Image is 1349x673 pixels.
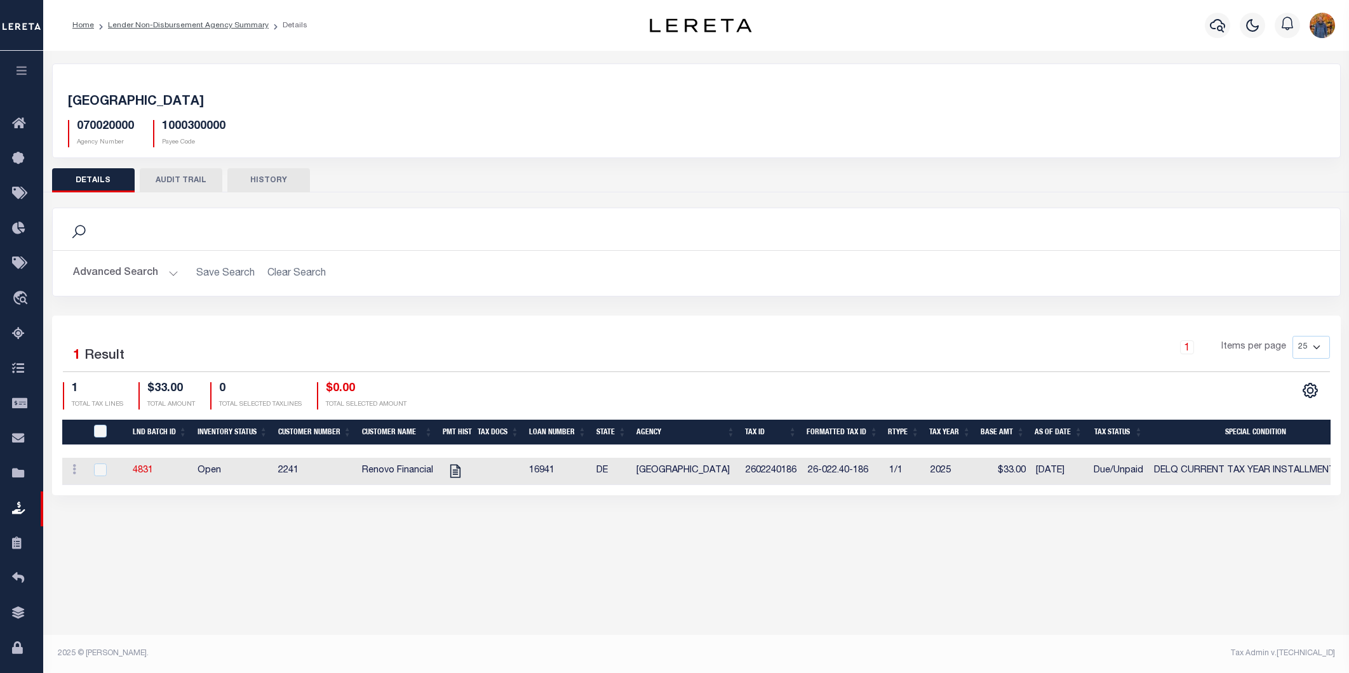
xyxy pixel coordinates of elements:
a: Home [72,22,94,29]
th: &nbsp;&nbsp;&nbsp;&nbsp;&nbsp;&nbsp;&nbsp;&nbsp;&nbsp;&nbsp; [62,420,86,446]
td: DE [591,458,631,485]
h4: 1 [72,382,123,396]
th: Tax Year: activate to sort column ascending [924,420,976,446]
th: Base Amt: activate to sort column ascending [976,420,1030,446]
img: logo-dark.svg [650,18,751,32]
i: travel_explore [12,291,32,307]
li: Details [269,20,307,31]
p: TOTAL TAX LINES [72,400,123,410]
th: Tax Status: activate to sort column ascending [1087,420,1148,446]
th: Tax Id: activate to sort column ascending [740,420,802,446]
td: 16941 [524,458,591,485]
p: Agency Number [77,138,134,147]
span: [GEOGRAPHIC_DATA] [68,96,204,109]
td: 2025 [925,458,977,485]
span: Due/Unpaid [1094,466,1143,475]
button: Advanced Search [73,261,178,286]
th: Inventory Status: activate to sort column ascending [192,420,273,446]
td: 2602240186 [741,458,803,485]
span: Items per page [1221,340,1286,354]
td: [GEOGRAPHIC_DATA] [631,458,741,485]
th: State: activate to sort column ascending [591,420,631,446]
p: TOTAL SELECTED AMOUNT [326,400,406,410]
span: 1 [73,349,81,363]
td: 1/1 [884,458,925,485]
td: [DATE] [1031,458,1089,485]
div: Tax Admin v.[TECHNICAL_ID] [706,648,1335,659]
th: Customer Number: activate to sort column ascending [273,420,357,446]
th: Pmt Hist [438,420,472,446]
button: HISTORY [227,168,310,192]
a: 1 [1180,340,1194,354]
td: Open [192,458,273,485]
h4: $33.00 [147,382,195,396]
a: 4831 [133,466,153,475]
a: Lender Non-Disbursement Agency Summary [108,22,269,29]
th: Loan Number: activate to sort column ascending [524,420,591,446]
h4: 0 [219,382,302,396]
button: DETAILS [52,168,135,192]
button: AUDIT TRAIL [140,168,222,192]
td: Renovo Financial [357,458,438,485]
th: Tax Docs: activate to sort column ascending [472,420,524,446]
th: RType: activate to sort column ascending [883,420,924,446]
th: Customer Name: activate to sort column ascending [357,420,438,446]
h5: 1000300000 [162,120,225,134]
h4: $0.00 [326,382,406,396]
th: LND Batch ID: activate to sort column ascending [128,420,192,446]
th: As Of Date: activate to sort column ascending [1030,420,1087,446]
td: 26-022.40-186 [803,458,884,485]
h5: 070020000 [77,120,134,134]
p: TOTAL AMOUNT [147,400,195,410]
td: 2241 [273,458,357,485]
p: TOTAL SELECTED TAXLINES [219,400,302,410]
div: 2025 © [PERSON_NAME]. [48,648,697,659]
td: $33.00 [977,458,1031,485]
p: Payee Code [162,138,225,147]
th: Formatted Tax Id: activate to sort column ascending [802,420,883,446]
label: Result [84,346,124,366]
th: QID [86,420,128,446]
th: Agency: activate to sort column ascending [631,420,740,446]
